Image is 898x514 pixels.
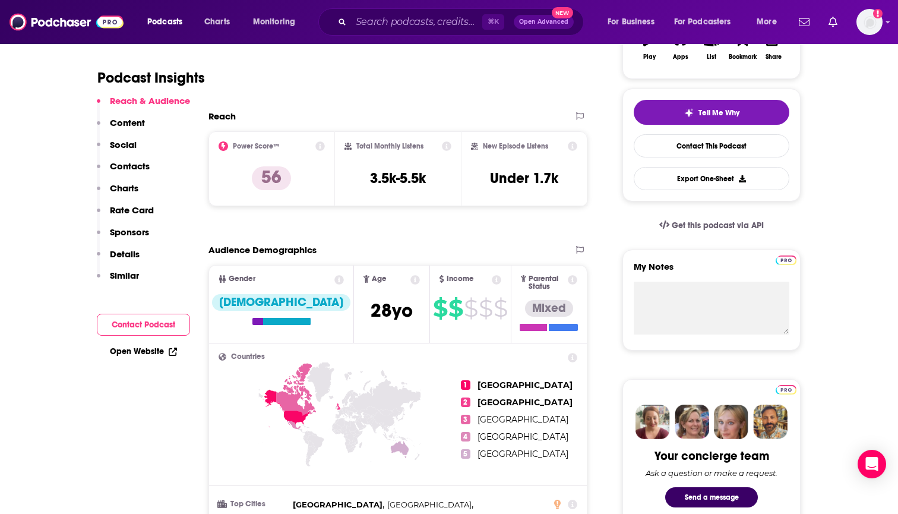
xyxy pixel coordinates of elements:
[634,167,789,190] button: Export One-Sheet
[552,7,573,18] span: New
[479,299,492,318] span: $
[372,275,387,283] span: Age
[208,244,317,256] h2: Audience Demographics
[757,14,777,30] span: More
[599,12,669,31] button: open menu
[110,248,140,260] p: Details
[97,160,150,182] button: Contacts
[729,53,757,61] div: Bookmark
[634,25,665,68] button: Play
[229,275,255,283] span: Gender
[461,432,470,442] span: 4
[97,117,145,139] button: Content
[635,405,670,439] img: Sydney Profile
[727,25,758,68] button: Bookmark
[698,108,739,118] span: Tell Me Why
[634,100,789,125] button: tell me why sparkleTell Me Why
[197,12,237,31] a: Charts
[110,226,149,238] p: Sponsors
[110,270,139,281] p: Similar
[208,111,236,122] h2: Reach
[204,14,230,30] span: Charts
[231,353,265,361] span: Countries
[776,385,796,395] img: Podchaser Pro
[654,449,769,463] div: Your concierge team
[10,11,124,33] img: Podchaser - Follow, Share and Rate Podcasts
[776,383,796,395] a: Pro website
[447,275,474,283] span: Income
[696,25,727,68] button: List
[97,204,154,226] button: Rate Card
[634,261,789,282] label: My Notes
[97,139,137,161] button: Social
[478,414,568,425] span: [GEOGRAPHIC_DATA]
[370,169,426,187] h3: 3.5k-5.5k
[233,142,279,150] h2: Power Score™
[448,299,463,318] span: $
[461,398,470,407] span: 2
[110,346,177,357] a: Open Website
[110,117,145,128] p: Content
[351,12,482,31] input: Search podcasts, credits, & more...
[824,12,842,32] a: Show notifications dropdown
[666,12,748,31] button: open menu
[330,8,595,36] div: Search podcasts, credits, & more...
[634,134,789,157] a: Contact This Podcast
[433,299,447,318] span: $
[753,405,788,439] img: Jon Profile
[97,95,190,117] button: Reach & Audience
[97,248,140,270] button: Details
[529,275,565,291] span: Parental Status
[714,405,748,439] img: Jules Profile
[858,450,886,478] div: Open Intercom Messenger
[490,169,558,187] h3: Under 1.7k
[147,14,182,30] span: Podcasts
[139,12,198,31] button: open menu
[464,299,478,318] span: $
[253,14,295,30] span: Monitoring
[371,299,413,322] span: 28 yo
[856,9,883,35] img: User Profile
[478,449,568,459] span: [GEOGRAPHIC_DATA]
[293,498,384,512] span: ,
[387,498,473,512] span: ,
[674,14,731,30] span: For Podcasters
[110,182,138,194] p: Charts
[643,53,656,61] div: Play
[110,160,150,172] p: Contacts
[97,69,205,87] h1: Podcast Insights
[675,405,709,439] img: Barbara Profile
[684,108,694,118] img: tell me why sparkle
[650,211,773,240] a: Get this podcast via API
[525,300,573,317] div: Mixed
[478,397,573,408] span: [GEOGRAPHIC_DATA]
[252,166,291,190] p: 56
[794,12,814,32] a: Show notifications dropdown
[110,139,137,150] p: Social
[97,270,139,292] button: Similar
[461,415,470,424] span: 3
[707,53,716,61] div: List
[673,53,688,61] div: Apps
[97,182,138,204] button: Charts
[758,25,789,68] button: Share
[494,299,507,318] span: $
[665,487,758,507] button: Send a message
[478,431,568,442] span: [GEOGRAPHIC_DATA]
[387,500,472,509] span: [GEOGRAPHIC_DATA]
[665,25,695,68] button: Apps
[672,220,764,231] span: Get this podcast via API
[776,254,796,265] a: Pro website
[461,380,470,390] span: 1
[608,14,654,30] span: For Business
[519,19,568,25] span: Open Advanced
[97,226,149,248] button: Sponsors
[856,9,883,35] span: Logged in as alignPR
[856,9,883,35] button: Show profile menu
[748,12,792,31] button: open menu
[356,142,423,150] h2: Total Monthly Listens
[461,449,470,459] span: 5
[219,500,288,508] h3: Top Cities
[766,53,782,61] div: Share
